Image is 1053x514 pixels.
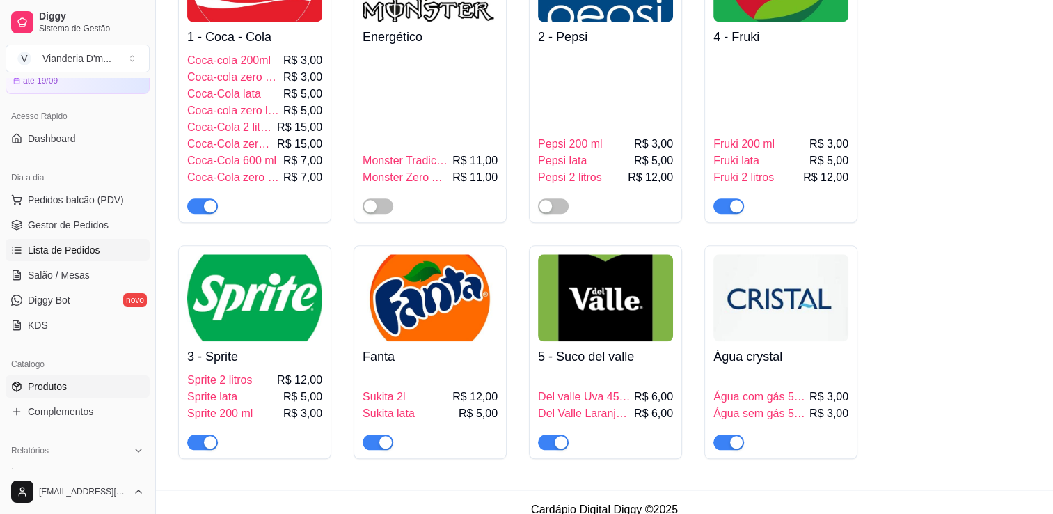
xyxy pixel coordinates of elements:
[283,102,322,119] span: R$ 5,00
[363,254,498,341] img: product-image
[28,243,100,257] span: Lista de Pedidos
[6,462,150,484] a: Relatórios de vendas
[277,372,322,389] span: R$ 12,00
[6,400,150,423] a: Complementos
[6,475,150,508] button: [EMAIL_ADDRESS][DOMAIN_NAME]
[452,153,498,169] span: R$ 11,00
[713,136,775,153] span: Fruki 200 ml
[187,102,280,119] span: Coca-cola zero lata
[363,347,498,366] h4: Fanta
[283,153,322,169] span: R$ 7,00
[187,136,274,153] span: Coca-Cola zero 2 litros
[713,27,848,47] h4: 4 - Fruki
[6,127,150,150] a: Dashboard
[277,136,322,153] span: R$ 15,00
[11,445,49,456] span: Relatórios
[28,132,76,146] span: Dashboard
[187,86,261,102] span: Coca-Cola lata
[452,389,498,405] span: R$ 12,00
[283,405,322,422] span: R$ 3,00
[538,254,673,341] img: product-image
[809,153,848,169] span: R$ 5,00
[538,169,602,186] span: Pepsi 2 litros
[187,169,280,186] span: Coca-Cola zero 600 ml
[809,389,848,405] span: R$ 3,00
[713,169,774,186] span: Fruki 2 litros
[634,405,673,422] span: R$ 6,00
[6,6,150,39] a: DiggySistema de Gestão
[809,405,848,422] span: R$ 3,00
[713,153,759,169] span: Fruki lata
[187,52,271,69] span: Coca-cola 200ml
[187,119,274,136] span: Coca-Cola 2 litros
[538,27,673,47] h4: 2 - Pepsi
[187,254,322,341] img: product-image
[6,45,150,72] button: Select a team
[6,166,150,189] div: Dia a dia
[634,136,673,153] span: R$ 3,00
[713,405,807,422] span: Água sem gás 500ml
[283,69,322,86] span: R$ 3,00
[187,69,280,86] span: Coca-cola zero 200 ml
[6,264,150,286] a: Salão / Mesas
[28,268,90,282] span: Salão / Mesas
[42,52,111,65] div: Vianderia D'm ...
[39,486,127,497] span: [EMAIL_ADDRESS][DOMAIN_NAME]
[39,10,144,23] span: Diggy
[187,153,276,169] span: Coca-Cola 600 ml
[628,169,673,186] span: R$ 12,00
[6,375,150,398] a: Produtos
[538,136,603,153] span: Pepsi 200 ml
[187,372,252,389] span: Sprite 2 litros
[713,254,848,341] img: product-image
[28,218,109,232] span: Gestor de Pedidos
[283,86,322,102] span: R$ 5,00
[713,347,848,366] h4: Água crystal
[634,153,673,169] span: R$ 5,00
[23,75,58,86] article: até 19/09
[28,380,67,394] span: Produtos
[803,169,848,186] span: R$ 12,00
[187,405,253,422] span: Sprite 200 ml
[28,405,93,419] span: Complementos
[187,389,237,405] span: Sprite lata
[28,318,48,332] span: KDS
[6,105,150,127] div: Acesso Rápido
[283,169,322,186] span: R$ 7,00
[363,169,450,186] span: Monster Zero Açúcar
[6,289,150,311] a: Diggy Botnovo
[39,23,144,34] span: Sistema de Gestão
[363,153,450,169] span: Monster Tradicional
[283,389,322,405] span: R$ 5,00
[17,52,31,65] span: V
[363,389,405,405] span: Sukita 2l
[809,136,848,153] span: R$ 3,00
[6,314,150,336] a: KDS
[538,389,631,405] span: Del valle Uva 450 ml
[538,153,587,169] span: Pepsi lata
[713,389,807,405] span: Água com gás 500ml
[6,214,150,236] a: Gestor de Pedidos
[6,239,150,261] a: Lista de Pedidos
[363,27,498,47] h4: Energético
[277,119,322,136] span: R$ 15,00
[6,189,150,211] button: Pedidos balcão (PDV)
[452,169,498,186] span: R$ 11,00
[538,405,631,422] span: Del Valle Laranja 450 ml
[28,193,124,207] span: Pedidos balcão (PDV)
[538,347,673,366] h4: 5 - Suco del valle
[28,466,120,480] span: Relatórios de vendas
[634,389,673,405] span: R$ 6,00
[187,347,322,366] h4: 3 - Sprite
[28,293,70,307] span: Diggy Bot
[459,405,498,422] span: R$ 5,00
[363,405,415,422] span: Sukita lata
[283,52,322,69] span: R$ 3,00
[6,353,150,375] div: Catálogo
[187,27,322,47] h4: 1 - Coca - Cola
